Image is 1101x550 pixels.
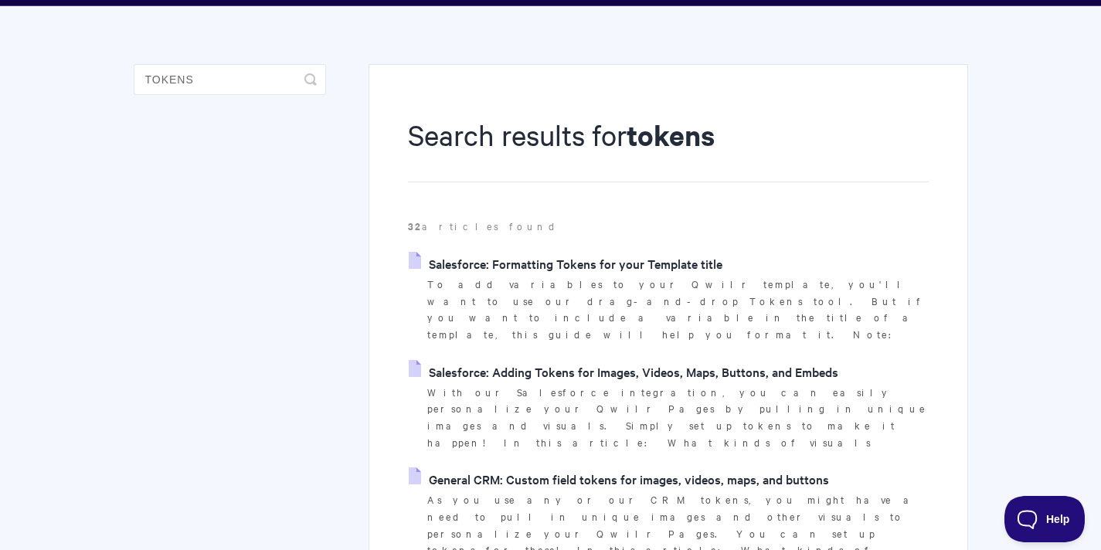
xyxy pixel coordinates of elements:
p: With our Salesforce integration, you can easily personalize your Qwilr Pages by pulling in unique... [427,384,928,451]
strong: 32 [408,219,422,233]
p: articles found [408,218,928,235]
h1: Search results for [408,115,928,182]
p: To add variables to your Qwilr template, you'll want to use our drag-and-drop Tokens tool. But if... [427,276,928,343]
input: Search [134,64,326,95]
a: Salesforce: Adding Tokens for Images, Videos, Maps, Buttons, and Embeds [409,360,838,383]
iframe: Toggle Customer Support [1004,496,1086,542]
strong: tokens [627,116,715,154]
a: Salesforce: Formatting Tokens for your Template title [409,252,722,275]
a: General CRM: Custom field tokens for images, videos, maps, and buttons [409,467,829,491]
